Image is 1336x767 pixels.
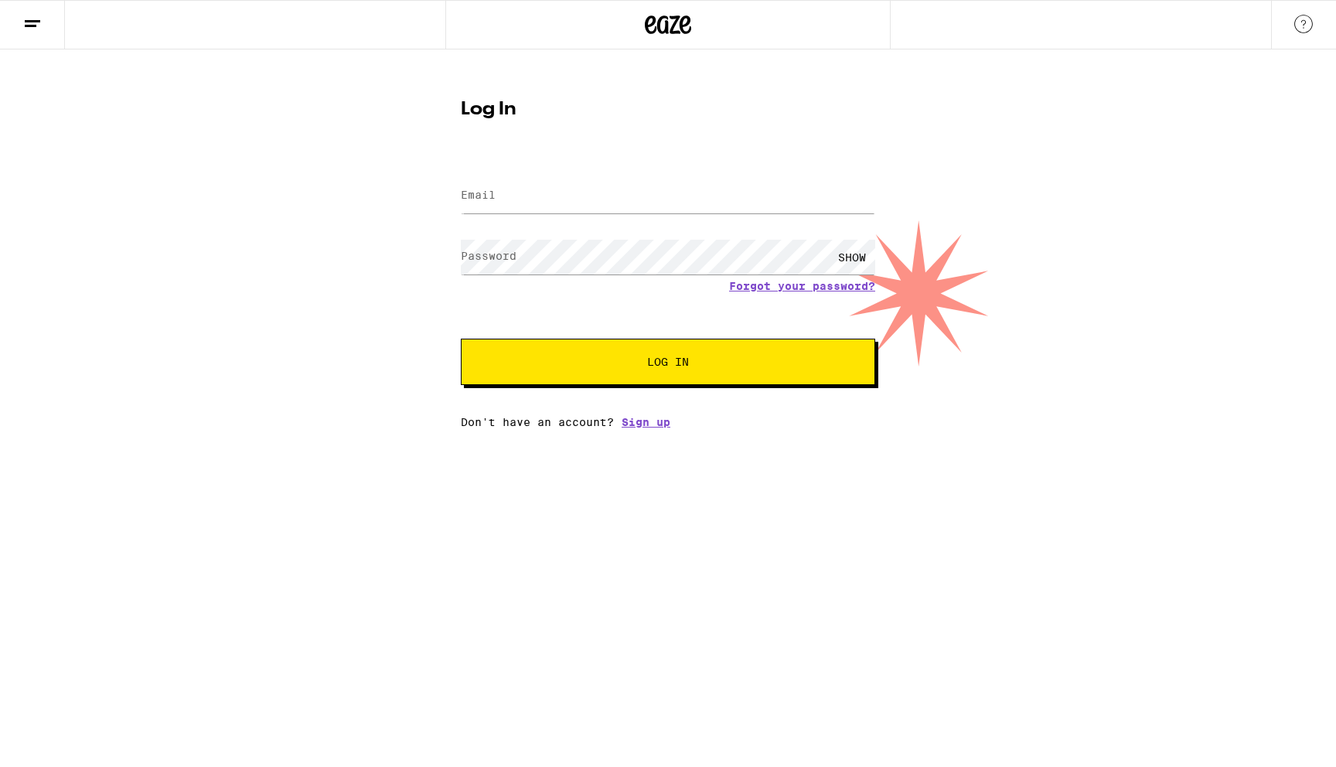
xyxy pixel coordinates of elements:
[647,356,689,367] span: Log In
[461,416,875,428] div: Don't have an account?
[461,250,516,262] label: Password
[461,179,875,213] input: Email
[622,416,670,428] a: Sign up
[729,280,875,292] a: Forgot your password?
[461,189,496,201] label: Email
[461,339,875,385] button: Log In
[829,240,875,274] div: SHOW
[461,101,875,119] h1: Log In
